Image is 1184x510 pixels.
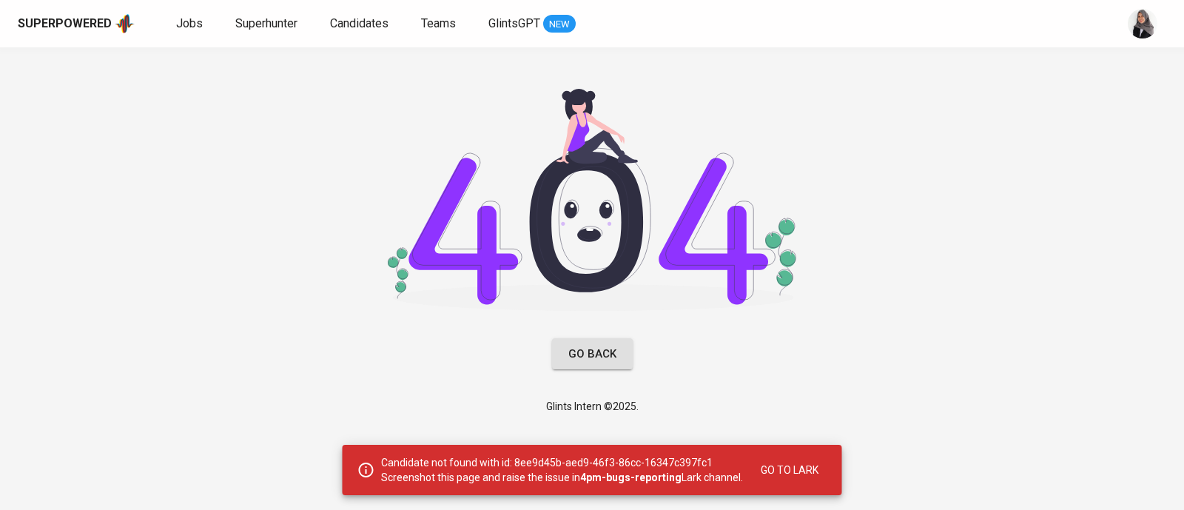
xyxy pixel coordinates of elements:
[761,461,818,480] span: Go to Lark
[176,16,203,30] span: Jobs
[330,16,388,30] span: Candidates
[543,17,576,32] span: NEW
[18,16,112,33] div: Superpowered
[176,15,206,33] a: Jobs
[421,15,459,33] a: Teams
[115,13,135,35] img: app logo
[1128,9,1157,38] img: sinta.windasari@glints.com
[381,455,743,485] p: Candidate not found with id: 8ee9d45b-aed9-46f3-86cc-16347c397fc1 Screenshot this page and raise ...
[488,16,540,30] span: GlintsGPT
[568,344,616,363] span: Go back
[370,89,814,311] img: 404.svg
[580,472,682,483] b: 4pm-bugs-reporting
[330,15,391,33] a: Candidates
[235,16,297,30] span: Superhunter
[755,455,824,485] button: Go to Lark
[488,15,576,33] a: GlintsGPT NEW
[235,15,300,33] a: Superhunter
[552,338,633,369] button: Go back
[421,16,456,30] span: Teams
[18,13,135,35] a: Superpoweredapp logo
